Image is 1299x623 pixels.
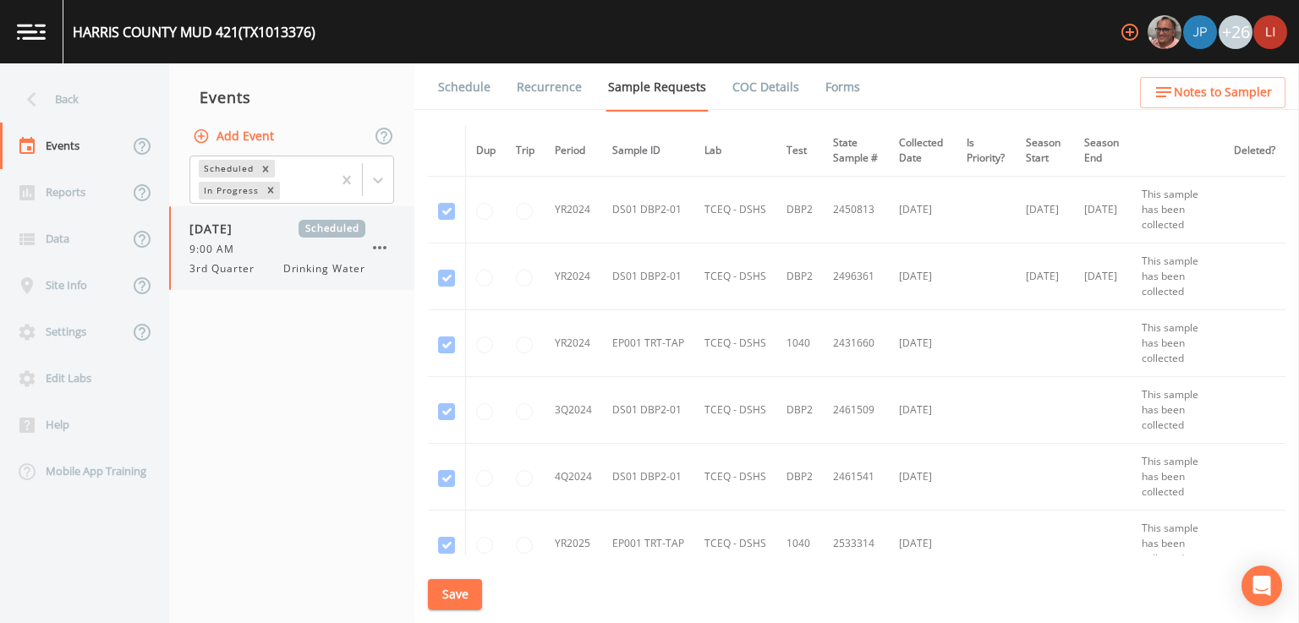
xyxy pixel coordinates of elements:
[545,444,602,511] td: 4Q2024
[189,261,265,276] span: 3rd Quarter
[602,177,694,243] td: DS01 DBP2-01
[17,24,46,40] img: logo
[694,511,776,577] td: TCEQ - DSHS
[694,243,776,310] td: TCEQ - DSHS
[545,177,602,243] td: YR2024
[1174,82,1272,103] span: Notes to Sampler
[602,377,694,444] td: DS01 DBP2-01
[823,444,889,511] td: 2461541
[189,220,244,238] span: [DATE]
[823,377,889,444] td: 2461509
[1074,243,1132,310] td: [DATE]
[1140,77,1285,108] button: Notes to Sampler
[545,511,602,577] td: YR2025
[776,177,823,243] td: DBP2
[776,243,823,310] td: DBP2
[506,125,545,177] th: Trip
[283,261,365,276] span: Drinking Water
[169,76,414,118] div: Events
[956,125,1017,177] th: Is Priority?
[694,377,776,444] td: TCEQ - DSHS
[776,310,823,377] td: 1040
[466,125,507,177] th: Dup
[1132,177,1224,243] td: This sample has been collected
[776,377,823,444] td: DBP2
[823,243,889,310] td: 2496361
[545,243,602,310] td: YR2024
[1016,177,1074,243] td: [DATE]
[1132,444,1224,511] td: This sample has been collected
[776,444,823,511] td: DBP2
[261,182,280,199] div: Remove In Progress
[1132,310,1224,377] td: This sample has been collected
[1224,125,1285,177] th: Deleted?
[889,511,956,577] td: [DATE]
[694,444,776,511] td: TCEQ - DSHS
[730,63,802,111] a: COC Details
[299,220,365,238] span: Scheduled
[694,310,776,377] td: TCEQ - DSHS
[823,177,889,243] td: 2450813
[694,177,776,243] td: TCEQ - DSHS
[1183,15,1217,49] img: 41241ef155101aa6d92a04480b0d0000
[1132,243,1224,310] td: This sample has been collected
[602,243,694,310] td: DS01 DBP2-01
[776,511,823,577] td: 1040
[889,310,956,377] td: [DATE]
[1016,243,1074,310] td: [DATE]
[545,310,602,377] td: YR2024
[889,125,956,177] th: Collected Date
[436,63,493,111] a: Schedule
[256,160,275,178] div: Remove Scheduled
[889,444,956,511] td: [DATE]
[823,125,889,177] th: State Sample #
[1182,15,1218,49] div: Joshua gere Paul
[1253,15,1287,49] img: e1cb15338d9faa5df36971f19308172f
[428,579,482,610] button: Save
[602,310,694,377] td: EP001 TRT-TAP
[694,125,776,177] th: Lab
[545,377,602,444] td: 3Q2024
[889,243,956,310] td: [DATE]
[776,125,823,177] th: Test
[889,377,956,444] td: [DATE]
[1147,15,1182,49] div: Mike Franklin
[602,511,694,577] td: EP001 TRT-TAP
[1016,125,1074,177] th: Season Start
[189,242,244,257] span: 9:00 AM
[1132,377,1224,444] td: This sample has been collected
[189,121,281,152] button: Add Event
[1148,15,1181,49] img: e2d790fa78825a4bb76dcb6ab311d44c
[889,177,956,243] td: [DATE]
[199,182,261,199] div: In Progress
[1219,15,1252,49] div: +26
[545,125,602,177] th: Period
[823,310,889,377] td: 2431660
[1241,566,1282,606] div: Open Intercom Messenger
[1132,511,1224,577] td: This sample has been collected
[602,444,694,511] td: DS01 DBP2-01
[823,63,863,111] a: Forms
[1074,125,1132,177] th: Season End
[169,206,414,291] a: [DATE]Scheduled9:00 AM3rd QuarterDrinking Water
[73,22,315,42] div: HARRIS COUNTY MUD 421 (TX1013376)
[1074,177,1132,243] td: [DATE]
[199,160,256,178] div: Scheduled
[602,125,694,177] th: Sample ID
[606,63,709,112] a: Sample Requests
[514,63,584,111] a: Recurrence
[823,511,889,577] td: 2533314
